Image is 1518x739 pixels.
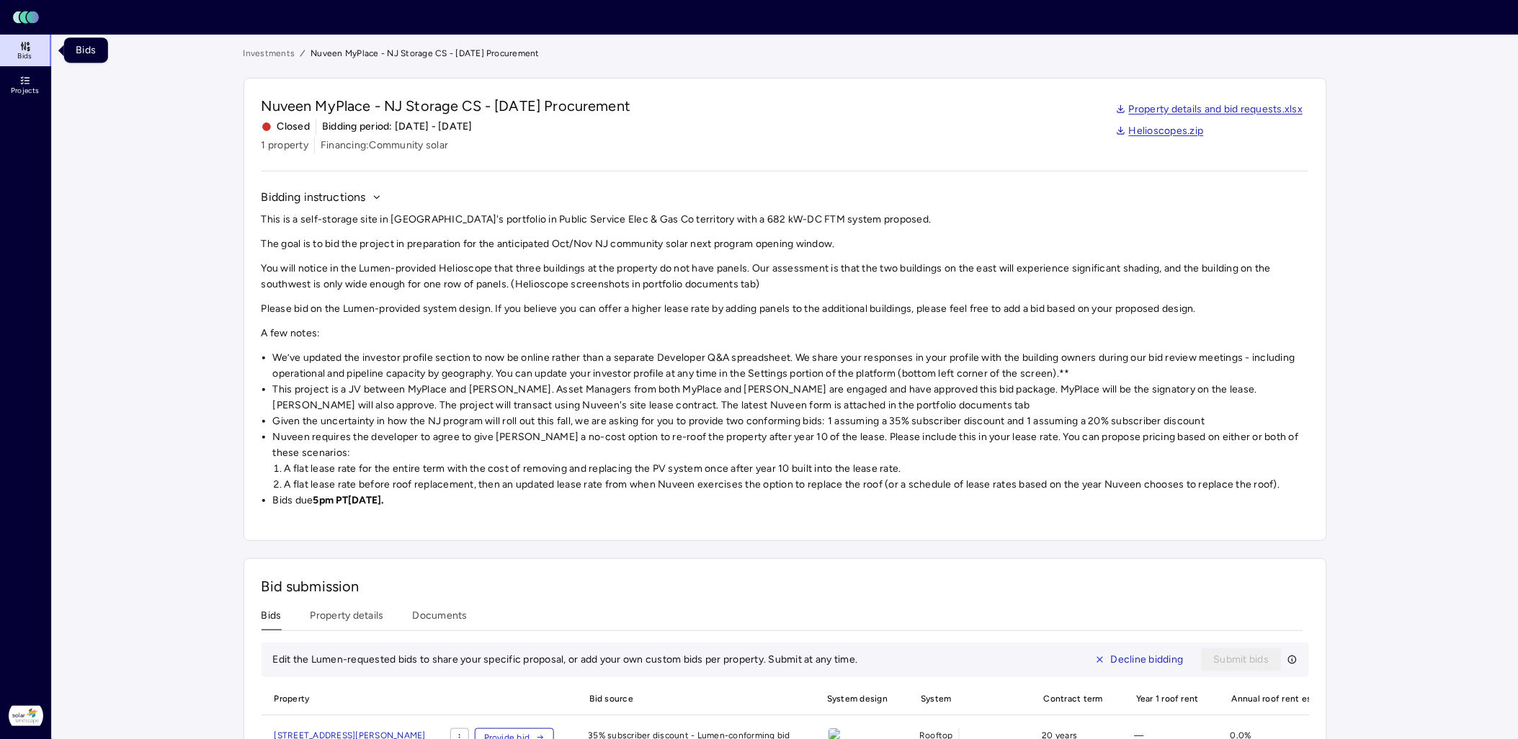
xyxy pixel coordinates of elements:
span: System [908,683,1019,715]
span: Bid submission [262,578,360,595]
li: Bids due [273,493,1309,509]
button: Bidding instructions [262,189,382,206]
p: Please bid on the Lumen-provided system design. If you believe you can offer a higher lease rate ... [262,301,1309,317]
span: Annual roof rent escalator [1219,683,1349,715]
p: The goal is to bid the project in preparation for the anticipated Oct/Nov NJ community solar next... [262,236,1309,252]
span: Bidding period: [DATE] - [DATE] [322,119,473,135]
span: Bid source [577,683,803,715]
span: System design [814,683,896,715]
div: Bids [64,37,108,63]
span: Bidding instructions [262,189,366,206]
span: Decline bidding [1111,652,1184,668]
p: A few notes: [262,326,1309,341]
span: Submit bids [1214,652,1269,668]
strong: 5pm PT[DATE]. [313,494,384,506]
p: You will notice in the Lumen-provided Helioscope that three buildings at the property do not have... [262,261,1309,292]
li: This project is a JV between MyPlace and [PERSON_NAME]. Asset Managers from both MyPlace and [PER... [273,382,1309,413]
button: Decline bidding [1083,648,1196,671]
span: Property [262,683,427,715]
a: Investments [244,46,295,61]
span: Bids [17,52,32,61]
button: Documents [413,608,468,630]
li: A flat lease rate before roof replacement, then an updated lease rate from when Nuveen exercises ... [285,477,1309,493]
img: Solar Landscape [9,699,43,733]
button: Bids [262,608,282,630]
a: Helioscopes.zip [1116,123,1204,139]
span: Financing: Community solar [321,138,448,153]
span: Contract term [1031,683,1112,715]
button: Submit bids [1202,648,1282,671]
li: A flat lease rate for the entire term with the cost of removing and replacing the PV system once ... [285,461,1309,477]
a: Property details and bid requests.xlsx [1116,102,1303,117]
p: This is a self-storage site in [GEOGRAPHIC_DATA]'s portfolio in Public Service Elec & Gas Co terr... [262,212,1309,228]
span: Edit the Lumen-requested bids to share your specific proposal, or add your own custom bids per pr... [273,653,858,666]
button: Property details [311,608,384,630]
span: Year 1 roof rent [1123,683,1207,715]
span: Projects [11,86,39,95]
span: Closed [262,119,311,135]
span: 1 property [262,138,309,153]
span: Nuveen MyPlace - NJ Storage CS - [DATE] Procurement [311,46,540,61]
span: Nuveen MyPlace - NJ Storage CS - [DATE] Procurement [262,96,631,116]
li: Nuveen requires the developer to agree to give [PERSON_NAME] a no-cost option to re-roof the prop... [273,429,1309,493]
nav: breadcrumb [244,46,1327,61]
li: We’ve updated the investor profile section to now be online rather than a separate Developer Q&A ... [273,350,1309,382]
li: Given the uncertainty in how the NJ program will roll out this fall, we are asking for you to pro... [273,413,1309,429]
